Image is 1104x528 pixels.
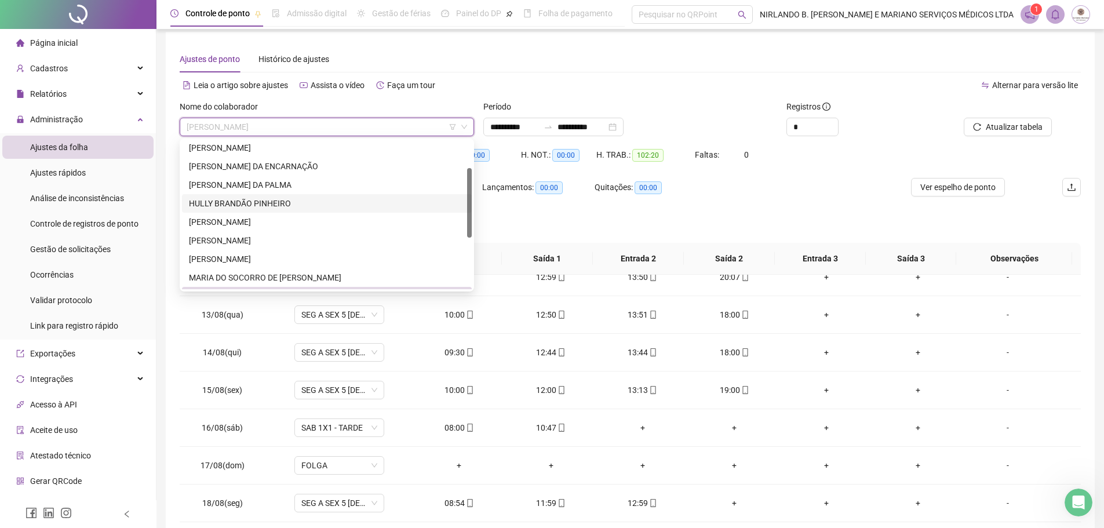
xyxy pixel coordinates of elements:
span: Gerar QRCode [30,476,82,486]
div: + [698,497,771,509]
div: 09:30 [422,346,495,359]
label: Nome do colaborador [180,100,265,113]
span: export [16,349,24,358]
div: - [974,308,1042,321]
span: sync [16,375,24,383]
div: + [514,459,587,472]
button: Ver espelho de ponto [911,178,1005,196]
span: clock-circle [170,9,178,17]
span: 00:00 [635,181,662,194]
span: Ocorrências [30,270,74,279]
label: Período [483,100,519,113]
span: mobile [648,499,657,507]
span: Análise de inconsistências [30,194,124,203]
span: Folha de pagamento [538,9,613,18]
span: 0 [744,150,749,159]
span: 00:00 [552,149,580,162]
span: Leia o artigo sobre ajustes [194,81,288,90]
div: HULLY BRANDÃO PINHEIRO [182,194,472,213]
div: 13:13 [606,384,679,396]
span: mobile [740,311,749,319]
div: HE 3: [446,148,521,162]
div: 11:59 [514,497,587,509]
span: Cadastros [30,64,68,73]
div: + [606,459,679,472]
span: file-done [272,9,280,17]
span: Faça um tour [387,81,435,90]
span: history [376,81,384,89]
span: RHANNALY PAOLA MAIA DE SOUZA [187,118,467,136]
span: SEG A SEX 5 X 8 - MANHÃ [301,381,377,399]
div: + [881,384,954,396]
span: Faltas: [695,150,721,159]
span: mobile [465,499,474,507]
div: + [881,421,954,434]
div: 08:00 [422,421,495,434]
span: mobile [648,311,657,319]
div: + [606,421,679,434]
div: + [881,497,954,509]
div: 10:00 [422,308,495,321]
span: FOLGA [301,457,377,474]
div: Quitações: [595,181,707,194]
span: upload [1067,183,1076,192]
div: 19:00 [698,384,771,396]
span: Histórico de ajustes [258,54,329,64]
span: Observações [965,252,1063,265]
span: Registros [786,100,830,113]
span: Aceite de uso [30,425,78,435]
div: MARIA DO SOCORRO DE MELO BEZERRA [182,268,472,287]
span: mobile [556,311,566,319]
div: 12:00 [514,384,587,396]
span: left [123,510,131,518]
span: SAB 1X1 - TARDE [301,419,377,436]
span: Link para registro rápido [30,321,118,330]
span: audit [16,426,24,434]
div: - [974,497,1042,509]
div: 10:47 [514,421,587,434]
span: 00:00 [462,149,490,162]
span: 102:20 [632,149,664,162]
span: mobile [648,273,657,281]
div: [PERSON_NAME] DA ENCARNAÇÃO [189,160,465,173]
span: Integrações [30,374,73,384]
div: + [790,421,863,434]
span: reload [973,123,981,131]
span: file [16,90,24,98]
div: GIULIANA PAZ DA ENCARNAÇÃO [182,157,472,176]
div: H. NOT.: [521,148,596,162]
div: + [881,271,954,283]
span: facebook [25,507,37,519]
div: 12:50 [514,308,587,321]
div: 18:00 [698,346,771,359]
span: Gestão de férias [372,9,431,18]
span: SEG A SEX 5 X 8 - MANHÃ [301,306,377,323]
div: + [881,459,954,472]
span: mobile [740,348,749,356]
div: 18:00 [698,308,771,321]
div: - [974,459,1042,472]
span: Controle de ponto [185,9,250,18]
span: mobile [648,348,657,356]
span: solution [16,451,24,460]
span: Controle de registros de ponto [30,219,139,228]
div: 12:59 [514,271,587,283]
span: Relatórios [30,89,67,99]
div: - [974,384,1042,396]
span: filter [449,123,456,130]
th: Saída 2 [684,243,775,275]
span: instagram [60,507,72,519]
span: youtube [300,81,308,89]
span: SEG A SEX 5 X 8 - MANHÃ [301,494,377,512]
span: mobile [465,311,474,319]
th: Observações [956,243,1072,275]
div: KELLEN DA SILVA ALVES [182,250,472,268]
div: + [881,308,954,321]
span: mobile [740,273,749,281]
span: Validar protocolo [30,296,92,305]
div: 12:59 [606,497,679,509]
span: Gestão de solicitações [30,245,111,254]
div: [PERSON_NAME] DA PALMA [189,179,465,191]
div: + [790,497,863,509]
div: 20:07 [698,271,771,283]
